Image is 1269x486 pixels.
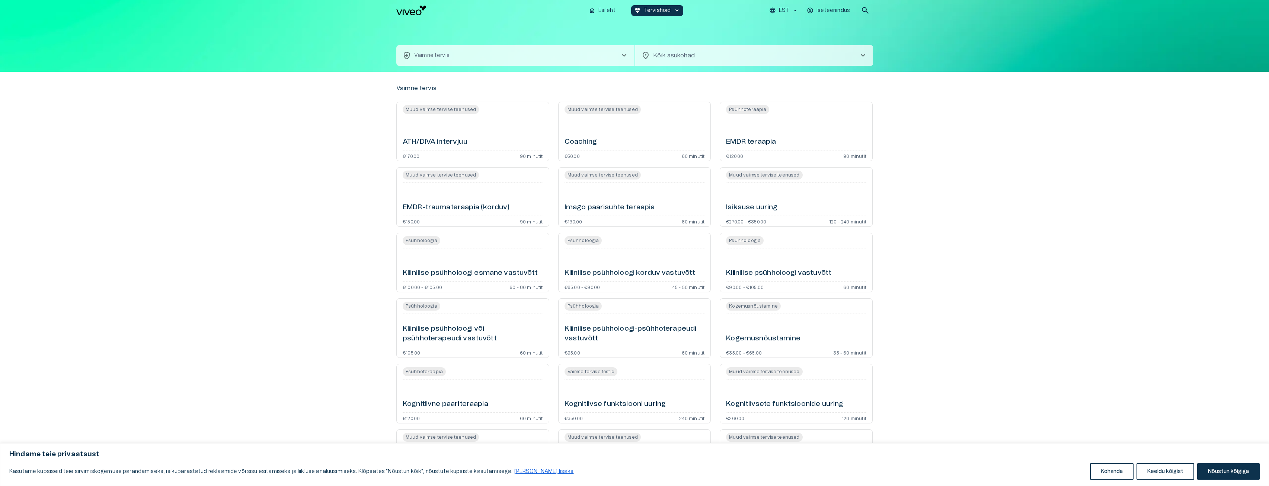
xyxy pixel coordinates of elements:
[565,433,641,442] span: Muud vaimse tervise teenused
[414,52,450,60] p: Vaimne tervis
[726,268,831,278] h6: Kliinilise psühholoogi vastuvõtt
[726,350,762,355] p: €35.00 - €65.00
[558,102,711,161] a: Open service booking details
[396,45,634,66] button: health_and_safetyVaimne tervischevron_right
[653,51,847,60] p: Kõik asukohad
[726,302,781,311] span: Kogemusnõustamine
[565,285,600,289] p: €85.00 - €90.00
[634,7,641,14] span: ecg_heart
[720,102,873,161] a: Open service booking details
[586,5,619,16] button: homeEsileht
[779,7,789,15] p: EST
[843,153,866,158] p: 90 minutit
[726,137,776,147] h6: EMDR teraapia
[403,203,509,213] h6: EMDR-traumateraapia (korduv)
[720,364,873,423] a: Open service booking details
[558,167,711,227] a: Open service booking details
[842,416,866,420] p: 120 minutit
[589,7,595,14] span: home
[520,153,543,158] p: 90 minutit
[403,171,479,180] span: Muud vaimse tervise teenused
[720,233,873,292] a: Open service booking details
[674,7,680,14] span: keyboard_arrow_down
[843,285,866,289] p: 60 minutit
[565,153,580,158] p: €50.00
[403,285,442,289] p: €100.00 - €105.00
[565,399,666,409] h6: Kognitiivse funktsiooni uuring
[565,324,705,344] h6: Kliinilise psühholoogi-psühhoterapeudi vastuvõtt
[396,84,437,93] p: Vaimne tervis
[726,399,843,409] h6: Kognitiivsete funktsioonide uuring
[520,350,543,355] p: 60 minutit
[726,416,744,420] p: €260.00
[520,219,543,223] p: 90 minutit
[565,219,582,223] p: €130.00
[861,6,870,15] span: search
[514,468,574,474] a: Loe lisaks
[682,219,705,223] p: 80 minutit
[816,7,850,15] p: Iseteenindus
[565,236,602,245] span: Psühholoogia
[859,51,867,60] span: chevron_right
[9,467,574,476] p: Kasutame küpsiseid teie sirvimiskogemuse parandamiseks, isikupärastatud reklaamide või sisu esita...
[403,367,446,376] span: Psühhoteraapia
[396,102,549,161] a: Open service booking details
[403,302,440,311] span: Psühholoogia
[38,6,49,12] span: Help
[726,105,769,114] span: Psühhoteraapia
[509,285,543,289] p: 60 - 80 minutit
[403,268,538,278] h6: Kliinilise psühholoogi esmane vastuvõtt
[726,219,766,223] p: €270.00 - €350.00
[726,433,802,442] span: Muud vaimse tervise teenused
[403,219,420,223] p: €150.00
[806,5,852,16] button: Iseteenindus
[558,364,711,423] a: Open service booking details
[565,367,617,376] span: Vaimse tervise testid
[403,350,420,355] p: €105.00
[631,5,684,16] button: ecg_heartTervishoidkeyboard_arrow_down
[682,350,705,355] p: 60 minutit
[641,51,650,60] span: location_on
[558,298,711,358] a: Open service booking details
[565,302,602,311] span: Psühholoogia
[726,171,802,180] span: Muud vaimse tervise teenused
[726,285,764,289] p: €90.00 - €105.00
[726,334,800,344] h6: Kogemusnõustamine
[403,416,420,420] p: €120.00
[726,203,777,213] h6: Isiksuse uuring
[403,324,543,344] h6: Kliinilise psühholoogi või psühhoterapeudi vastuvõtt
[768,5,800,16] button: EST
[565,137,597,147] h6: Coaching
[565,268,696,278] h6: Kliinilise psühholoogi korduv vastuvõtt
[403,399,488,409] h6: Kognitiivne paariteraapia
[682,153,705,158] p: 60 minutit
[833,350,866,355] p: 35 - 60 minutit
[726,153,743,158] p: €120.00
[644,7,671,15] p: Tervishoid
[565,416,583,420] p: €350.00
[403,105,479,114] span: Muud vaimse tervise teenused
[679,416,704,420] p: 240 minutit
[565,203,655,213] h6: Imago paarisuhte teraapia
[620,51,629,60] span: chevron_right
[396,298,549,358] a: Open service booking details
[1090,463,1134,480] button: Kohanda
[598,7,616,15] p: Esileht
[403,433,479,442] span: Muud vaimse tervise teenused
[672,285,705,289] p: 45 - 50 minutit
[858,3,873,18] button: open search modal
[396,6,426,15] img: Viveo logo
[9,450,1260,459] p: Hindame teie privaatsust
[403,236,440,245] span: Psühholoogia
[402,51,411,60] span: health_and_safety
[403,153,419,158] p: €170.00
[726,236,764,245] span: Psühholoogia
[1137,463,1194,480] button: Keeldu kõigist
[403,137,467,147] h6: ATH/DIVA intervjuu
[1197,463,1260,480] button: Nõustun kõigiga
[396,167,549,227] a: Open service booking details
[726,367,802,376] span: Muud vaimse tervise teenused
[829,219,866,223] p: 120 - 240 minutit
[520,416,543,420] p: 60 minutit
